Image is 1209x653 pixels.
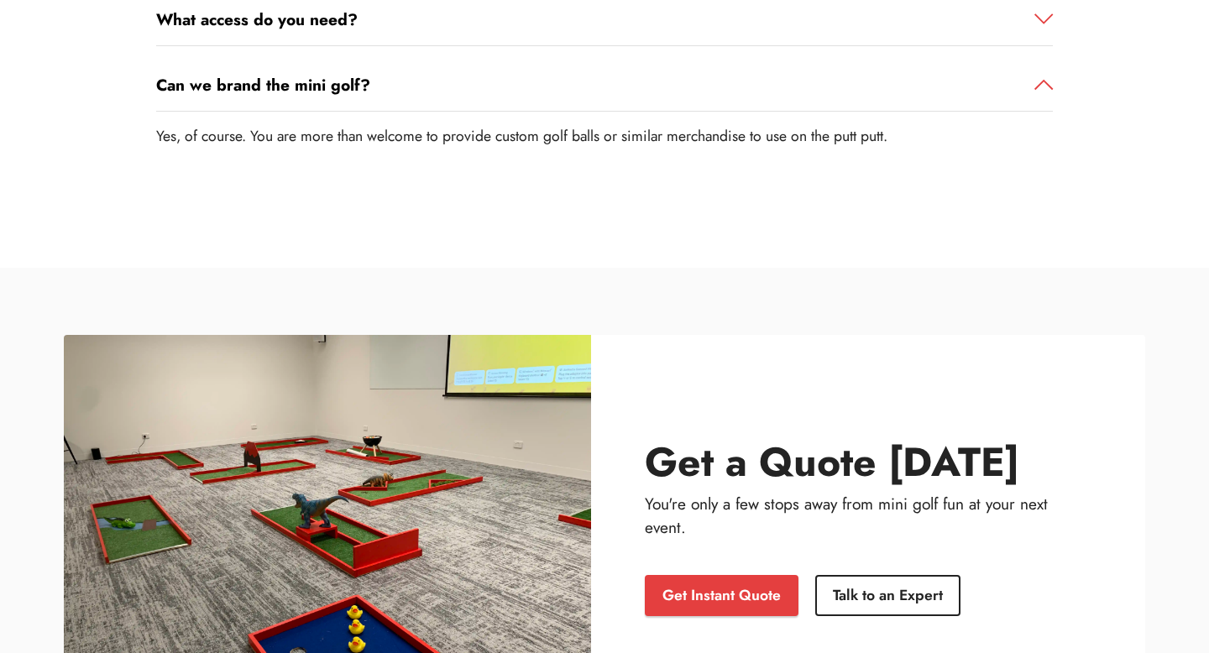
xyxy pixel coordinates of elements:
p: Yes, of course. You are more than welcome to provide custom golf balls or similar merchandise to ... [156,125,1053,147]
strong: Get a Quote [DATE] [645,433,1019,491]
a: Can we brand the mini golf? [156,73,1053,97]
a: Get Instant Quote [645,575,798,617]
p: You're only a few stops away from mini golf fun at your next event. [645,492,1091,541]
strong: What access do you need? [156,8,358,31]
strong: Can we brand the mini golf? [156,73,370,97]
a: Talk to an Expert [815,575,960,617]
a: What access do you need? [156,8,1053,32]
